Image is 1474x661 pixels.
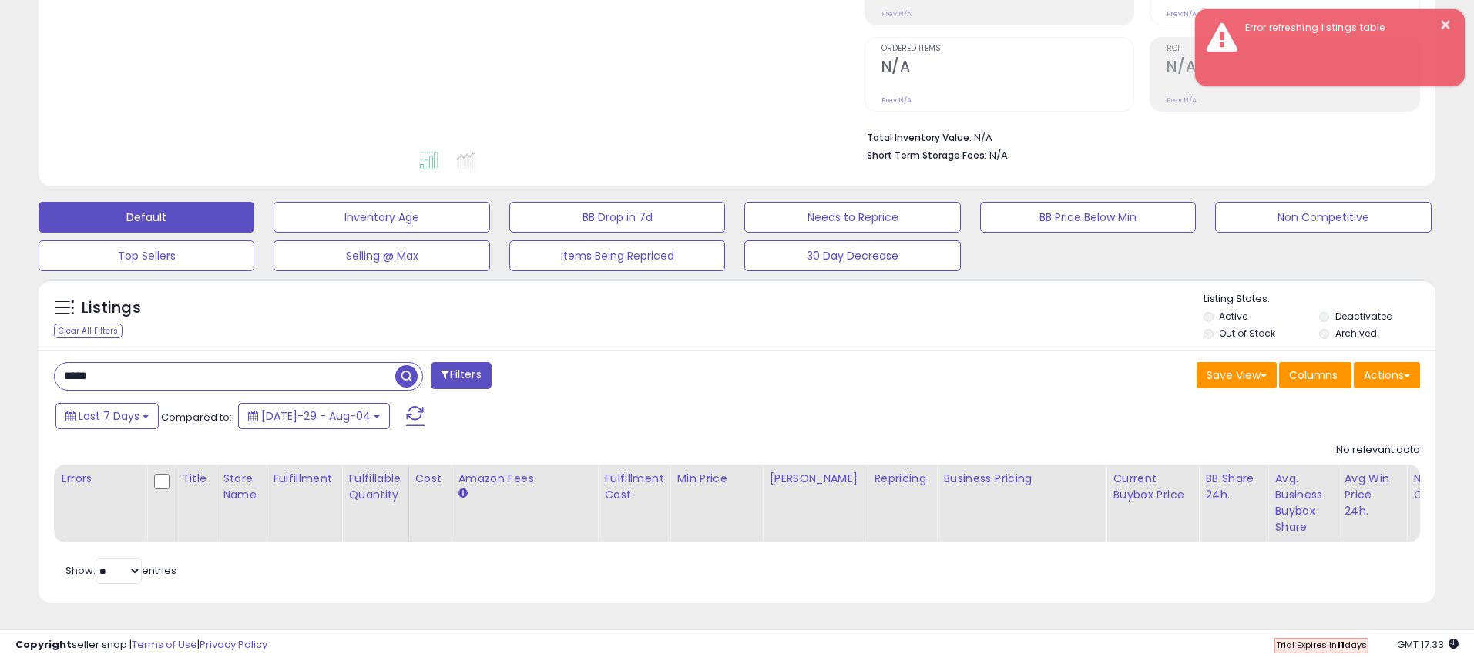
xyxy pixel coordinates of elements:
span: Show: entries [65,563,176,578]
span: Trial Expires in days [1276,639,1367,651]
div: Store Name [223,471,260,503]
label: Active [1219,310,1247,323]
div: Amazon Fees [458,471,591,487]
div: BB Share 24h. [1205,471,1261,503]
span: N/A [989,148,1008,163]
div: Errors [61,471,140,487]
div: Current Buybox Price [1113,471,1192,503]
button: BB Drop in 7d [509,202,725,233]
strong: Copyright [15,637,72,652]
div: Business Pricing [943,471,1100,487]
h2: N/A [881,58,1134,79]
small: Prev: N/A [1167,9,1197,18]
span: Last 7 Days [79,408,139,424]
button: Inventory Age [274,202,489,233]
h5: Listings [82,297,141,319]
b: 11 [1337,639,1345,651]
a: Terms of Use [132,637,197,652]
small: Prev: N/A [881,96,912,105]
li: N/A [867,127,1409,146]
button: Filters [431,362,491,389]
small: Amazon Fees. [458,487,467,501]
span: [DATE]-29 - Aug-04 [261,408,371,424]
div: Num of Comp. [1413,471,1469,503]
span: 2025-08-12 17:33 GMT [1397,637,1459,652]
button: Columns [1279,362,1351,388]
div: Cost [415,471,445,487]
small: Prev: N/A [881,9,912,18]
div: No relevant data [1336,443,1420,458]
span: ROI [1167,45,1419,53]
div: Clear All Filters [54,324,123,338]
button: Top Sellers [39,240,254,271]
button: Save View [1197,362,1277,388]
span: Compared to: [161,410,232,424]
button: Needs to Reprice [744,202,960,233]
p: Listing States: [1204,292,1435,307]
label: Archived [1335,327,1377,340]
div: Avg. Business Buybox Share [1274,471,1331,535]
div: Min Price [677,471,756,487]
button: [DATE]-29 - Aug-04 [238,403,390,429]
b: Short Term Storage Fees: [867,149,987,162]
h2: N/A [1167,58,1419,79]
b: Total Inventory Value: [867,131,972,144]
button: Default [39,202,254,233]
div: Title [182,471,210,487]
button: BB Price Below Min [980,202,1196,233]
button: Last 7 Days [55,403,159,429]
button: Items Being Repriced [509,240,725,271]
div: Repricing [874,471,930,487]
div: [PERSON_NAME] [769,471,861,487]
div: seller snap | | [15,638,267,653]
a: Privacy Policy [200,637,267,652]
label: Out of Stock [1219,327,1275,340]
div: Fulfillment Cost [604,471,663,503]
div: Fulfillable Quantity [348,471,401,503]
button: Non Competitive [1215,202,1431,233]
label: Deactivated [1335,310,1393,323]
button: × [1439,15,1452,35]
span: Columns [1289,367,1338,383]
button: 30 Day Decrease [744,240,960,271]
div: Avg Win Price 24h. [1344,471,1400,519]
button: Selling @ Max [274,240,489,271]
span: Ordered Items [881,45,1134,53]
div: Error refreshing listings table [1234,21,1453,35]
small: Prev: N/A [1167,96,1197,105]
div: Fulfillment [273,471,335,487]
button: Actions [1354,362,1420,388]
